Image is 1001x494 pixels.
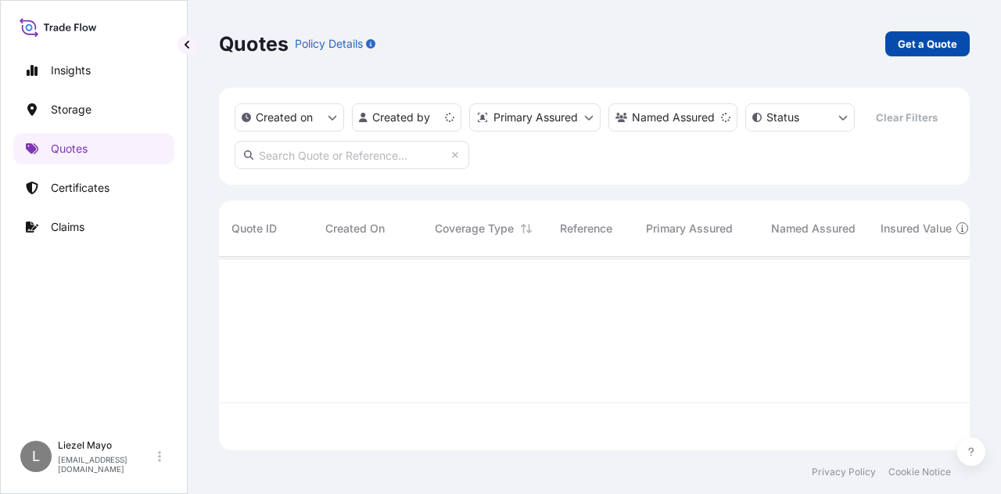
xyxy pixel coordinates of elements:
p: Claims [51,219,84,235]
button: createdBy Filter options [352,103,461,132]
a: Get a Quote [885,31,970,56]
button: certificateStatus Filter options [745,103,855,132]
p: Primary Assured [493,110,578,125]
p: Liezel Mayo [58,439,155,452]
span: Quote ID [231,221,277,236]
input: Search Quote or Reference... [235,141,469,169]
p: Quotes [219,31,289,56]
p: Policy Details [295,36,363,52]
p: Created on [256,110,313,125]
p: Certificates [51,180,109,196]
span: Primary Assured [646,221,733,236]
span: Coverage Type [435,221,514,236]
p: Insights [51,63,91,78]
p: Created by [372,110,430,125]
button: distributor Filter options [469,103,601,132]
a: Certificates [13,172,174,204]
a: Quotes [13,133,174,164]
p: Status [766,110,799,125]
span: L [32,449,40,464]
p: Get a Quote [898,36,957,52]
a: Claims [13,211,174,243]
button: Clear Filters [863,105,950,130]
p: Quotes [51,141,88,157]
p: Named Assured [632,110,715,125]
span: Named Assured [771,221,856,236]
button: Sort [517,219,536,238]
button: cargoOwner Filter options [608,103,737,132]
span: Created On [325,221,385,236]
p: Clear Filters [876,110,938,125]
span: Reference [560,221,612,236]
a: Cookie Notice [888,466,951,478]
a: Insights [13,55,174,86]
p: Storage [51,102,91,117]
a: Storage [13,94,174,125]
p: [EMAIL_ADDRESS][DOMAIN_NAME] [58,455,155,474]
button: createdOn Filter options [235,103,344,132]
a: Privacy Policy [812,466,876,478]
span: Insured Value [881,221,952,236]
